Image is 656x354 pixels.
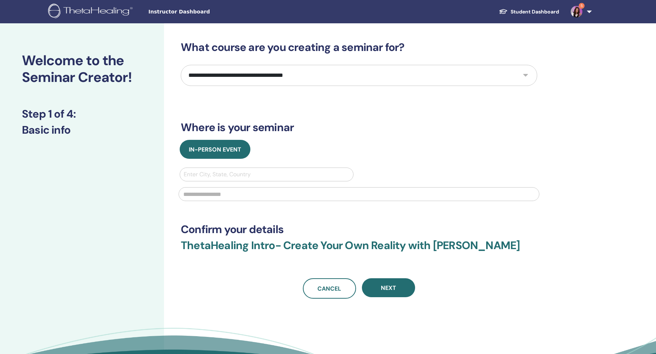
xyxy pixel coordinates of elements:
span: Cancel [317,285,341,292]
img: graduation-cap-white.svg [499,8,508,15]
button: Next [362,278,415,297]
h3: Confirm your details [181,223,537,236]
h3: Where is your seminar [181,121,537,134]
a: Student Dashboard [493,5,565,19]
button: In-Person Event [180,140,250,159]
h3: Step 1 of 4 : [22,107,142,121]
span: 5 [579,3,585,9]
img: logo.png [48,4,135,20]
img: default.jpg [571,6,582,17]
h3: ThetaHealing Intro- Create Your Own Reality with [PERSON_NAME] [181,239,537,261]
h3: Basic info [22,123,142,137]
span: In-Person Event [189,146,241,153]
h2: Welcome to the Seminar Creator! [22,52,142,86]
a: Cancel [303,278,356,299]
h3: What course are you creating a seminar for? [181,41,537,54]
span: Instructor Dashboard [148,8,258,16]
span: Next [381,284,396,292]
